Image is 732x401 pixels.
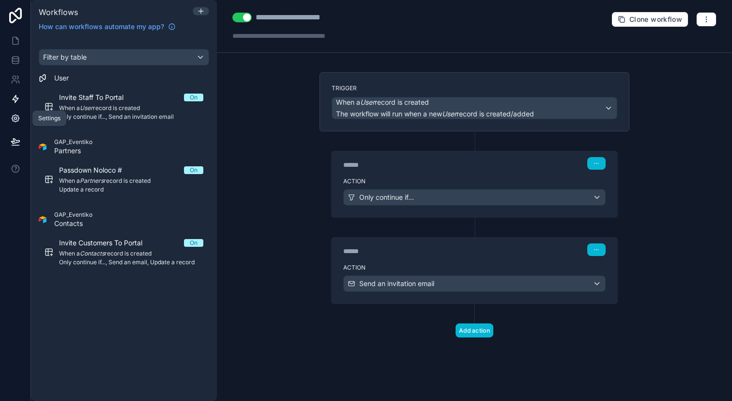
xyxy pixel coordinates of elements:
em: User [360,98,375,106]
span: When a record is created [336,97,429,107]
a: How can workflows automate my app? [35,22,180,32]
span: How can workflows automate my app? [39,22,164,32]
button: When aUserrecord is createdThe workflow will run when a newUserrecord is created/added [332,97,617,119]
button: Add action [456,323,493,337]
button: Only continue if... [343,189,606,206]
button: Send an invitation email [343,275,606,292]
span: The workflow will run when a new record is created/added [336,110,534,118]
span: Workflows [39,7,78,17]
label: Action [343,264,606,272]
span: Clone workflow [629,15,682,24]
span: Send an invitation email [359,279,434,289]
span: Only continue if... [359,192,414,202]
em: User [442,110,457,118]
div: Settings [38,114,61,122]
label: Action [343,177,606,185]
label: Trigger [332,84,617,92]
button: Clone workflow [611,12,688,27]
